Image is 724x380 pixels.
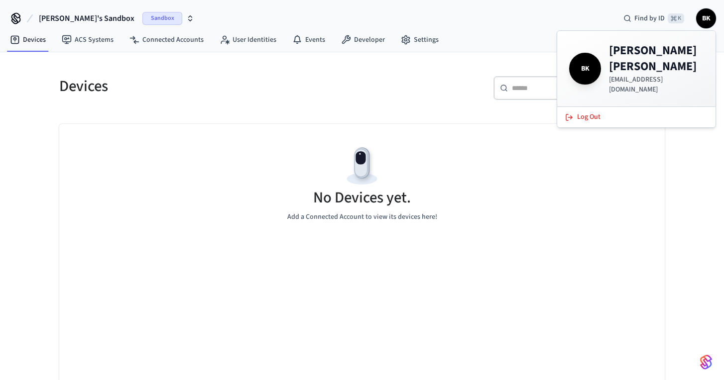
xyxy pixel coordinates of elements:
h5: Devices [59,76,356,96]
a: Events [284,31,333,49]
img: Devices Empty State [340,144,384,189]
span: ⌘ K [668,13,684,23]
span: [PERSON_NAME]'s Sandbox [39,12,134,24]
h4: [PERSON_NAME] [PERSON_NAME] [609,43,704,75]
img: SeamLogoGradient.69752ec5.svg [700,354,712,370]
a: ACS Systems [54,31,121,49]
span: Sandbox [142,12,182,25]
a: Developer [333,31,393,49]
p: Add a Connected Account to view its devices here! [287,212,437,222]
span: Find by ID [634,13,665,23]
a: User Identities [212,31,284,49]
a: Devices [2,31,54,49]
span: BK [697,9,715,27]
a: Settings [393,31,447,49]
a: Connected Accounts [121,31,212,49]
div: Find by ID⌘ K [615,9,692,27]
button: BK [696,8,716,28]
button: Log Out [559,109,714,125]
p: [EMAIL_ADDRESS][DOMAIN_NAME] [609,75,704,95]
h5: No Devices yet. [313,188,411,208]
span: BK [571,55,599,83]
